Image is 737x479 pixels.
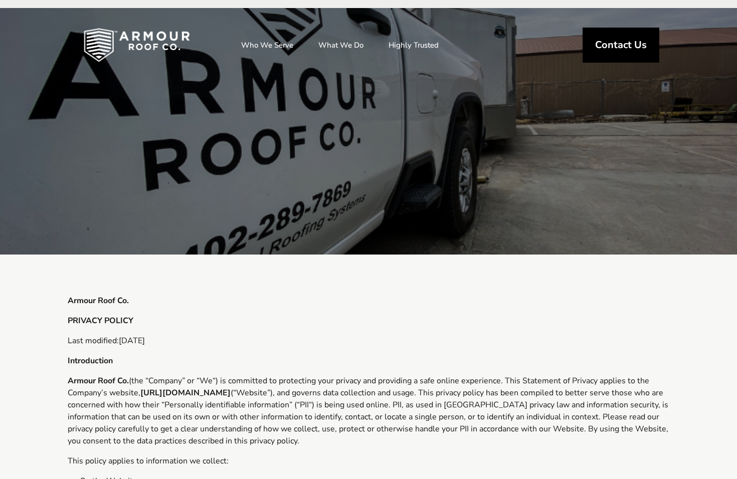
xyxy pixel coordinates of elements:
span: Contact Us [595,40,647,50]
a: Who We Serve [231,33,303,58]
span: [DATE] [119,335,145,346]
span: We [200,375,213,386]
span: Website” [236,387,270,398]
span: (“ [231,387,236,398]
span: (the “ [129,375,148,386]
b: Armour Roof Co. [68,375,129,386]
span: This policy applies to information we collect: [68,455,229,466]
span: ” or “ [182,375,200,386]
b: [URL][DOMAIN_NAME] [140,387,231,398]
span: ), and governs data collection and usage. This privacy policy has been compiled to better serve t... [68,387,663,410]
a: Contact Us [583,28,659,63]
span: Company [148,375,182,386]
span: Last modified: [68,335,119,346]
span: “) is committed to protecting your privacy and providing a safe online experience. This Statement... [68,375,649,398]
span: PII [300,399,309,410]
a: What We Do [308,33,374,58]
b: Introduction [68,355,113,366]
img: Industrial and Commercial Roofing Company | Armour Roof Co. [68,20,206,70]
span: “) is being used online. PII, as used in [GEOGRAPHIC_DATA] privacy law and information security, ... [68,399,668,446]
a: Highly Trusted [379,33,449,58]
b: PRIVACY POLICY [68,315,133,326]
b: Armour Roof Co. [68,295,129,306]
